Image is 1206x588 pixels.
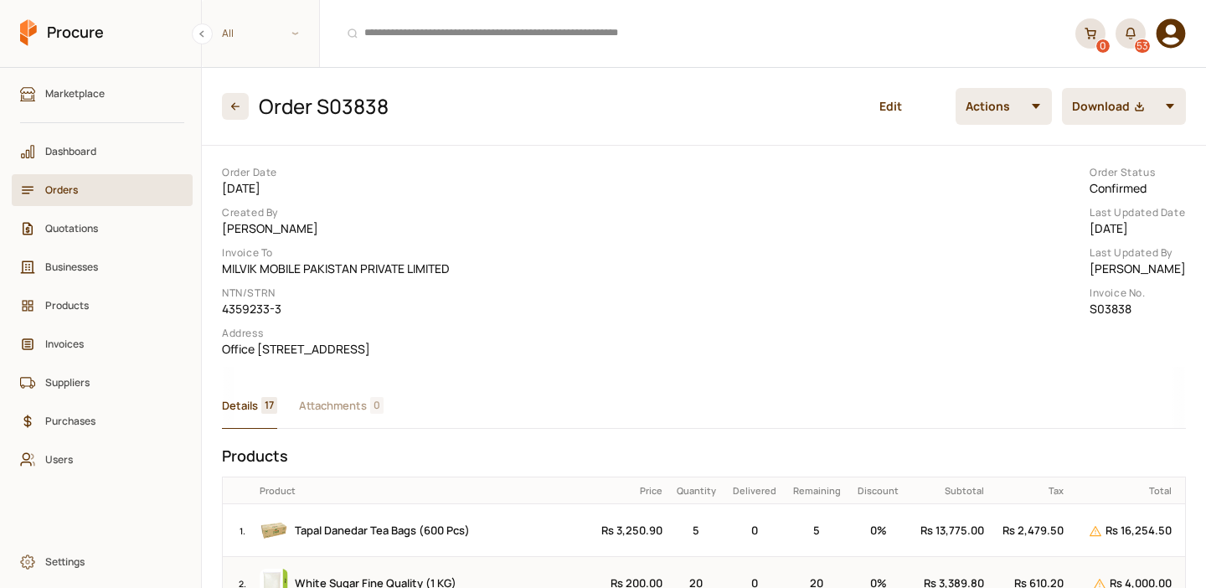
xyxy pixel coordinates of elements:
span: Details [222,397,258,415]
span: Purchases [45,413,171,429]
a: Settings [12,546,193,578]
dd: [PERSON_NAME] [222,220,450,236]
th: Quantity [668,477,724,504]
dd: Office [STREET_ADDRESS] [222,341,450,357]
td: Rs 3,250.90 [589,504,668,557]
a: Tapal Danedar Tea Bags (600 Pcs) [260,516,583,544]
a: Procure [20,19,104,48]
dt: Address [222,327,450,341]
span: 0 [370,397,384,414]
div: Rs 16,254.50 [1075,518,1172,544]
a: Products [12,290,193,322]
dd: S03838 [1090,301,1186,317]
th: Tax [990,477,1069,504]
button: 53 [1116,18,1146,49]
button: Download [1062,88,1154,125]
span: Businesses [45,259,171,275]
span: Marketplace [45,85,171,101]
dt: Invoice No. [1090,286,1186,301]
h2: Order S03838 [259,92,389,121]
th: Discount [849,477,907,504]
span: Products [45,297,171,313]
dt: NTN/STRN [222,286,450,301]
a: Quotations [12,213,193,245]
button: Edit [848,88,932,125]
div: 53 [1135,39,1150,53]
dt: Last Updated Date [1090,206,1186,220]
td: 5 [668,504,724,557]
a: Purchases [12,405,193,437]
span: 17 [261,397,277,414]
span: Users [45,451,171,467]
a: Marketplace [12,78,193,110]
span: Procure [47,22,104,43]
dd: MILVIK MOBILE PAKISTAN PRIVATE LIMITED [222,260,450,276]
small: 1 . [240,525,245,537]
div: 0 [1096,39,1110,53]
td: 5 [785,504,850,557]
dd: 4359233-3 [222,301,450,317]
span: Tapal Danedar Tea Bags (600 Pcs) [295,523,470,538]
a: Businesses [12,251,193,283]
span: All [202,19,319,47]
td: 0 % [849,504,907,557]
span: Settings [45,554,171,570]
td: Rs 2,479.50 [990,504,1069,557]
span: Suppliers [45,374,171,390]
dd: [DATE] [222,180,450,196]
td: 0 [724,504,785,557]
dt: Last Updated By [1090,246,1186,260]
th: Delivered [724,477,785,504]
span: Quotations [45,220,171,236]
a: Users [12,444,193,476]
input: Products, Businesses, Users, Suppliers, Orders, and Purchases [330,13,1065,54]
a: Orders [12,174,193,206]
dt: Invoice To [222,246,450,260]
dd: [PERSON_NAME] [1090,260,1186,276]
span: Orders [45,182,171,198]
a: Dashboard [12,136,193,168]
dd: [DATE] [1090,220,1186,236]
dt: Created By [222,206,450,220]
th: Remaining [785,477,850,504]
a: Suppliers [12,367,193,399]
span: Dashboard [45,143,171,159]
th: Price [589,477,668,504]
td: Rs 13,775.00 [907,504,990,557]
span: Download [1072,98,1130,115]
span: Invoices [45,336,171,352]
dt: Order Status [1090,166,1186,180]
span: All [222,25,234,41]
a: Invoices [12,328,193,360]
th: Subtotal [907,477,990,504]
th: Product [254,477,589,504]
dd: Confirmed [1090,180,1186,196]
span: Attachments [299,397,367,415]
th: Total [1069,477,1185,504]
a: 0 [1075,18,1105,49]
dt: Order Date [222,166,450,180]
h3: Products [222,446,1186,467]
